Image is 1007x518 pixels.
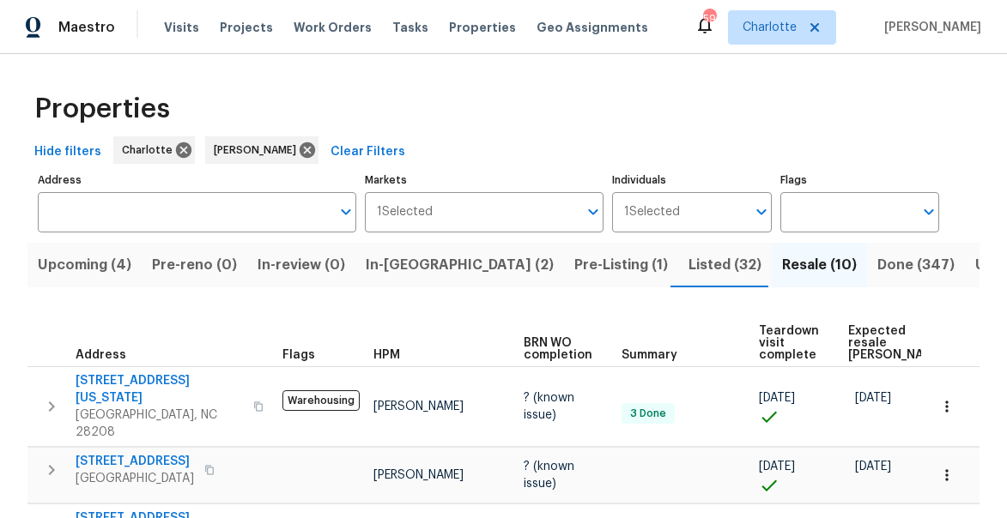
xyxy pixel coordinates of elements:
[623,407,673,421] span: 3 Done
[749,200,773,224] button: Open
[113,136,195,164] div: Charlotte
[449,19,516,36] span: Properties
[759,461,795,473] span: [DATE]
[703,10,715,27] div: 59
[34,142,101,163] span: Hide filters
[537,19,648,36] span: Geo Assignments
[331,142,405,163] span: Clear Filters
[581,200,605,224] button: Open
[258,253,345,277] span: In-review (0)
[282,349,315,361] span: Flags
[759,325,819,361] span: Teardown visit complete
[612,175,771,185] label: Individuals
[294,19,372,36] span: Work Orders
[917,200,941,224] button: Open
[38,253,131,277] span: Upcoming (4)
[392,21,428,33] span: Tasks
[282,390,360,411] span: Warehousing
[34,100,170,117] span: Properties
[855,461,891,473] span: [DATE]
[855,392,891,404] span: [DATE]
[365,175,604,185] label: Markets
[524,461,574,490] span: ? (known issue)
[366,253,554,277] span: In-[GEOGRAPHIC_DATA] (2)
[164,19,199,36] span: Visits
[373,401,464,413] span: [PERSON_NAME]
[622,349,677,361] span: Summary
[377,205,433,220] span: 1 Selected
[877,253,955,277] span: Done (347)
[689,253,761,277] span: Listed (32)
[214,142,303,159] span: [PERSON_NAME]
[877,19,981,36] span: [PERSON_NAME]
[27,136,108,168] button: Hide filters
[782,253,857,277] span: Resale (10)
[780,175,939,185] label: Flags
[76,453,194,470] span: [STREET_ADDRESS]
[373,349,400,361] span: HPM
[524,337,592,361] span: BRN WO completion
[373,469,464,481] span: [PERSON_NAME]
[76,372,243,407] span: [STREET_ADDRESS][US_STATE]
[76,407,243,441] span: [GEOGRAPHIC_DATA], NC 28208
[324,136,412,168] button: Clear Filters
[38,175,356,185] label: Address
[58,19,115,36] span: Maestro
[220,19,273,36] span: Projects
[76,349,126,361] span: Address
[152,253,237,277] span: Pre-reno (0)
[759,392,795,404] span: [DATE]
[122,142,179,159] span: Charlotte
[334,200,358,224] button: Open
[524,392,574,421] span: ? (known issue)
[743,19,797,36] span: Charlotte
[848,325,945,361] span: Expected resale [PERSON_NAME]
[574,253,668,277] span: Pre-Listing (1)
[76,470,194,487] span: [GEOGRAPHIC_DATA]
[624,205,680,220] span: 1 Selected
[205,136,318,164] div: [PERSON_NAME]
